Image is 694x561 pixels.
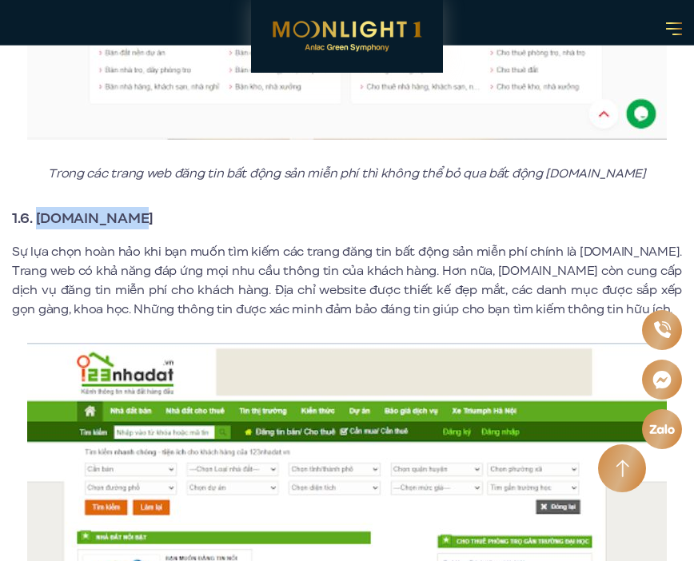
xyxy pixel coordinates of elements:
p: Sự lựa chọn hoàn hảo khi bạn muốn tìm kiếm các trang đăng tin bất động sản miễn phí chính là [DOM... [12,242,682,319]
em: Trong các trang web đăng tin bất động sản miễn phí thì không thể bỏ qua bất động [DOMAIN_NAME] [48,165,646,182]
img: Zalo icon [648,423,676,435]
img: Phone icon [652,320,671,339]
img: Messenger icon [652,369,672,390]
img: Arrow icon [616,460,629,478]
strong: 1.6. [DOMAIN_NAME] [12,208,154,229]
